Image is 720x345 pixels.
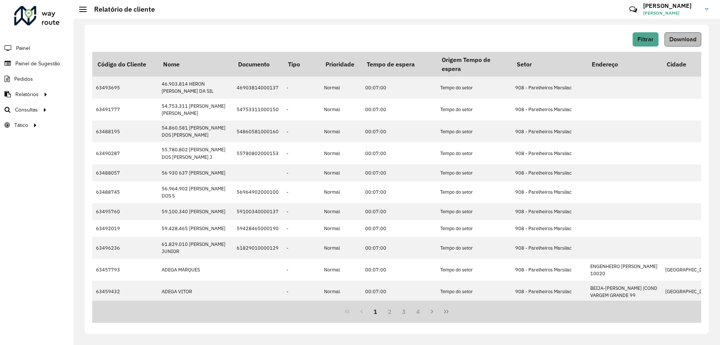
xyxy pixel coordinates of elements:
td: 54.753.311 [PERSON_NAME] [PERSON_NAME] [158,99,233,121]
th: Prioridade [320,52,361,77]
td: - [283,281,320,303]
a: Contato Rápido [625,2,641,18]
td: 46.903.814 HERON [PERSON_NAME] DA SIL [158,77,233,98]
td: Tempo do setor [436,121,511,142]
td: - [283,121,320,142]
td: 908 - Parelheiros Marsilac [511,164,586,181]
td: 59100340000137 [233,203,283,220]
td: Tempo do setor [436,99,511,121]
td: Tempo do setor [436,281,511,303]
td: 54860581000160 [233,121,283,142]
td: - [283,164,320,181]
span: Tático [14,121,28,129]
td: 56964902000100 [233,181,283,203]
td: 908 - Parelheiros Marsilac [511,181,586,203]
td: 908 - Parelheiros Marsilac [511,99,586,121]
button: 2 [382,304,397,319]
td: Tempo do setor [436,181,511,203]
td: 00:07:00 [361,77,436,98]
td: Normal [320,77,361,98]
td: 908 - Parelheiros Marsilac [511,220,586,237]
td: 908 - Parelheiros Marsilac [511,281,586,303]
span: Relatórios [15,90,39,98]
td: 00:07:00 [361,99,436,121]
td: 61.829.010 [PERSON_NAME] JUNIOR [158,237,233,259]
th: Código do Cliente [92,52,158,77]
td: 63488195 [92,121,158,142]
td: 55780802000153 [233,142,283,164]
button: 4 [411,304,425,319]
button: 3 [397,304,411,319]
span: Consultas [15,106,38,114]
td: 55.780.802 [PERSON_NAME] DOS [PERSON_NAME] J [158,142,233,164]
td: - [283,77,320,98]
td: 00:07:00 [361,164,436,181]
span: Painel de Sugestão [15,60,60,68]
td: 54753311000150 [233,99,283,121]
td: Normal [320,203,361,220]
button: Filtrar [633,32,658,47]
td: ADEGA MARQUES [158,259,233,281]
td: 56 930 637 [PERSON_NAME] [158,164,233,181]
td: 63457793 [92,259,158,281]
span: Painel [16,44,30,52]
th: Origem Tempo de espera [436,52,511,77]
td: 908 - Parelheiros Marsilac [511,237,586,259]
th: Setor [511,52,586,77]
h2: Relatório de cliente [87,5,155,14]
td: ADEGA VITOR [158,281,233,303]
td: 00:07:00 [361,181,436,203]
td: 00:07:00 [361,121,436,142]
td: - [283,237,320,259]
td: BEIJA-[PERSON_NAME] (COND VARGEM GRANDE 99 [586,281,661,303]
button: Next Page [425,304,439,319]
td: Normal [320,121,361,142]
td: 00:07:00 [361,203,436,220]
td: Tempo do setor [436,220,511,237]
td: 00:07:00 [361,220,436,237]
td: 00:07:00 [361,281,436,303]
td: ENGENHEIRO [PERSON_NAME] 10020 [586,259,661,281]
td: 46903814000137 [233,77,283,98]
td: - [283,142,320,164]
td: 63490287 [92,142,158,164]
button: 1 [369,304,383,319]
td: 63488057 [92,164,158,181]
td: Tempo do setor [436,237,511,259]
td: - [283,203,320,220]
td: Tempo do setor [436,77,511,98]
td: Normal [320,281,361,303]
td: 63488745 [92,181,158,203]
td: 908 - Parelheiros Marsilac [511,259,586,281]
th: Nome [158,52,233,77]
span: [PERSON_NAME] [643,10,699,17]
span: Download [669,36,696,42]
td: 00:07:00 [361,259,436,281]
td: 59428465000190 [233,220,283,237]
th: Tempo de espera [361,52,436,77]
td: 63496236 [92,237,158,259]
td: Normal [320,237,361,259]
td: Normal [320,164,361,181]
td: 00:07:00 [361,237,436,259]
th: Tipo [283,52,320,77]
td: 61829010000129 [233,237,283,259]
td: 908 - Parelheiros Marsilac [511,77,586,98]
td: - [283,259,320,281]
td: 56.964.902 [PERSON_NAME] DOS S [158,181,233,203]
td: 59.428.465 [PERSON_NAME] [158,220,233,237]
h3: [PERSON_NAME] [643,2,699,9]
td: - [283,181,320,203]
th: Documento [233,52,283,77]
button: Last Page [439,304,453,319]
td: 908 - Parelheiros Marsilac [511,121,586,142]
td: 63491777 [92,99,158,121]
td: Tempo do setor [436,203,511,220]
td: Normal [320,259,361,281]
td: Normal [320,181,361,203]
th: Endereço [586,52,661,77]
td: Normal [320,99,361,121]
td: Tempo do setor [436,164,511,181]
td: Normal [320,220,361,237]
td: - [283,99,320,121]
